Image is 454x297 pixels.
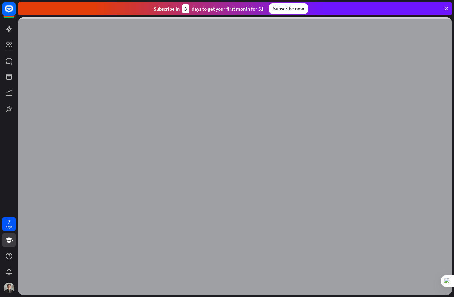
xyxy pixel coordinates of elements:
div: days [6,225,12,229]
div: 7 [7,219,11,225]
div: Subscribe now [269,3,308,14]
a: 7 days [2,217,16,231]
div: 3 [182,4,189,13]
div: Subscribe in days to get your first month for $1 [154,4,264,13]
